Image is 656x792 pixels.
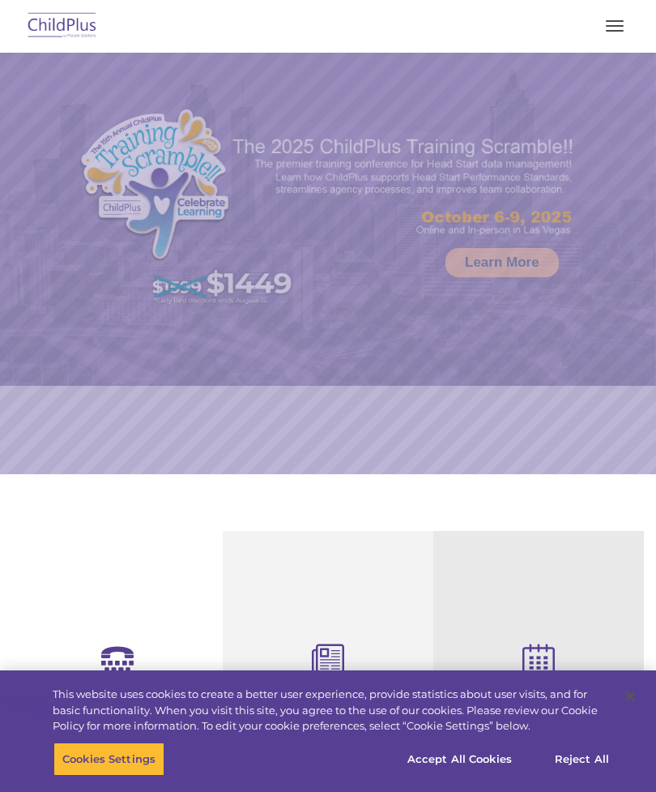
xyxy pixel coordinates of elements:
button: Accept All Cookies [398,742,521,776]
button: Cookies Settings [53,742,164,776]
button: Reject All [531,742,633,776]
img: ChildPlus by Procare Solutions [24,7,100,45]
a: Learn More [445,248,559,277]
button: Close [612,679,648,714]
div: This website uses cookies to create a better user experience, provide statistics about user visit... [53,687,611,734]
